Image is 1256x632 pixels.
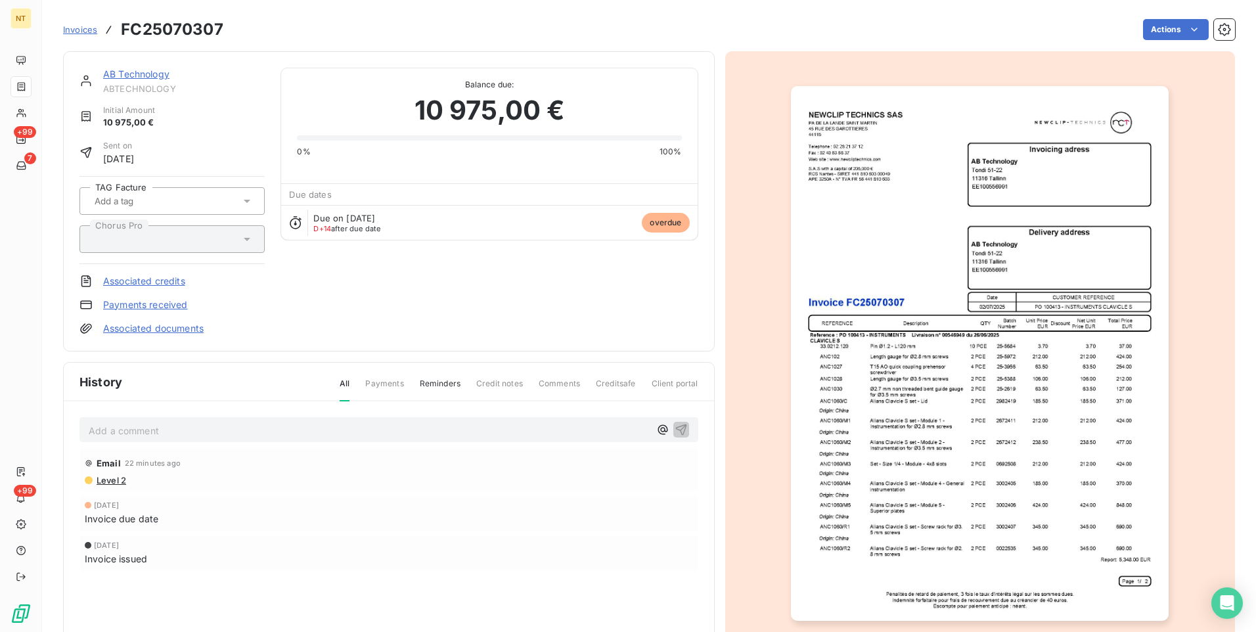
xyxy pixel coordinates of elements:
span: [DATE] [94,541,119,549]
span: [DATE] [103,152,134,166]
input: Add a tag [93,195,172,207]
span: Balance due: [297,79,681,91]
span: Invoice due date [85,512,158,526]
a: Associated credits [103,275,185,288]
span: Reminders [420,378,460,400]
a: Payments received [103,298,188,311]
button: Actions [1143,19,1209,40]
span: History [79,373,122,391]
span: Level 2 [95,475,126,485]
h3: FC25070307 [121,18,223,41]
a: Invoices [63,23,97,36]
span: 10 975,00 € [415,91,565,130]
span: 7 [24,152,36,164]
span: Payments [365,378,403,400]
span: +99 [14,485,36,497]
img: Logo LeanPay [11,603,32,624]
span: 0% [297,146,310,158]
span: ABTECHNOLOGY [103,83,265,94]
span: after due date [313,225,380,233]
div: NT [11,8,32,29]
span: +99 [14,126,36,138]
span: Credit notes [476,378,523,400]
span: Due dates [289,189,331,200]
span: Initial Amount [103,104,155,116]
span: D+14 [313,224,331,233]
span: Email [97,458,121,468]
span: All [340,378,349,401]
span: Invoices [63,24,97,35]
span: overdue [642,213,689,233]
span: 10 975,00 € [103,116,155,129]
span: 22 minutes ago [125,459,181,467]
span: Creditsafe [596,378,636,400]
a: Associated documents [103,322,204,335]
span: Comments [539,378,580,400]
a: AB Technology [103,68,169,79]
span: Sent on [103,140,134,152]
span: Client portal [652,378,698,400]
span: 100% [660,146,682,158]
img: invoice_thumbnail [791,86,1169,621]
div: Open Intercom Messenger [1211,587,1243,619]
span: [DATE] [94,501,119,509]
span: Due on [DATE] [313,213,375,223]
span: Invoice issued [85,552,147,566]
